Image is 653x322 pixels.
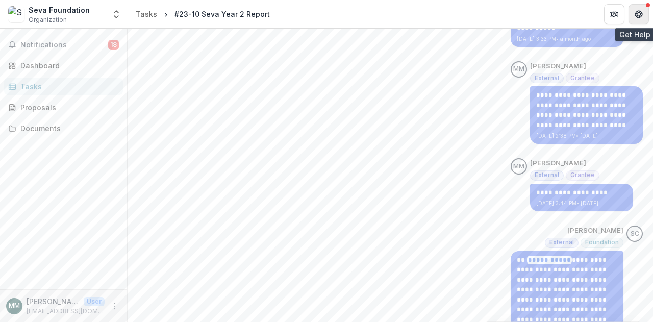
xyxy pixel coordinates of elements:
[4,37,123,53] button: Notifications18
[530,61,586,71] p: [PERSON_NAME]
[108,40,119,50] span: 18
[29,5,90,15] div: Seva Foundation
[27,296,80,307] p: [PERSON_NAME]
[9,303,20,309] div: Margo Mays
[174,9,270,19] div: #23-10 Seva Year 2 Report
[535,75,559,82] span: External
[567,226,623,236] p: [PERSON_NAME]
[4,99,123,116] a: Proposals
[631,231,639,237] div: Sandra Ching
[530,158,586,168] p: [PERSON_NAME]
[549,239,574,246] span: External
[513,163,524,170] div: Margo Mays
[132,7,274,21] nav: breadcrumb
[84,297,105,306] p: User
[109,4,123,24] button: Open entity switcher
[570,75,595,82] span: Grantee
[4,78,123,95] a: Tasks
[20,81,115,92] div: Tasks
[585,239,619,246] span: Foundation
[20,123,115,134] div: Documents
[27,307,105,316] p: [EMAIL_ADDRESS][DOMAIN_NAME]
[4,57,123,74] a: Dashboard
[20,60,115,71] div: Dashboard
[132,7,161,21] a: Tasks
[8,6,24,22] img: Seva Foundation
[536,200,627,207] p: [DATE] 3:44 PM • [DATE]
[604,4,624,24] button: Partners
[109,300,121,312] button: More
[629,4,649,24] button: Get Help
[20,102,115,113] div: Proposals
[4,120,123,137] a: Documents
[136,9,157,19] div: Tasks
[517,35,617,43] p: [DATE] 3:33 PM • a month ago
[20,41,108,49] span: Notifications
[570,171,595,179] span: Grantee
[536,132,637,140] p: [DATE] 2:38 PM • [DATE]
[535,171,559,179] span: External
[29,15,67,24] span: Organization
[513,66,524,72] div: Margo Mays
